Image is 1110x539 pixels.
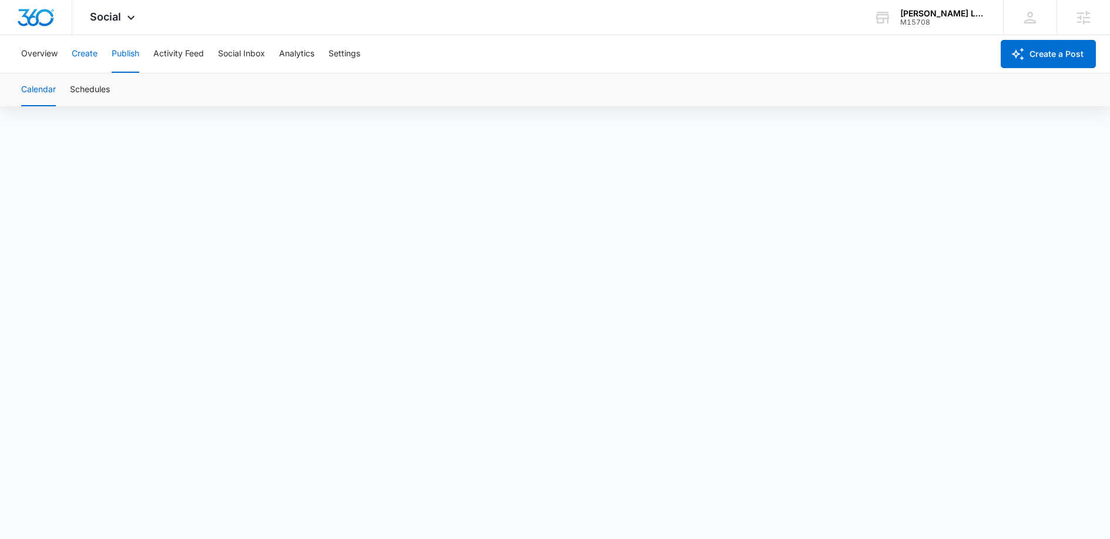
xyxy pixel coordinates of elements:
[90,11,121,23] span: Social
[328,35,360,73] button: Settings
[72,35,98,73] button: Create
[218,35,265,73] button: Social Inbox
[112,35,139,73] button: Publish
[21,73,56,106] button: Calendar
[900,9,986,18] div: account name
[1001,40,1096,68] button: Create a Post
[21,35,58,73] button: Overview
[279,35,314,73] button: Analytics
[900,18,986,26] div: account id
[153,35,204,73] button: Activity Feed
[70,73,110,106] button: Schedules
